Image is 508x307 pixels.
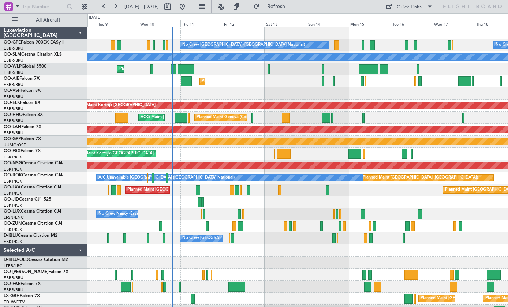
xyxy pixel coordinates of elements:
span: OO-NSG [4,161,22,165]
span: OO-GPP [4,137,21,141]
div: Planned Maint [GEOGRAPHIC_DATA] ([GEOGRAPHIC_DATA]) [202,76,317,87]
a: OO-LUXCessna Citation CJ4 [4,209,61,214]
div: Quick Links [397,4,422,11]
span: OO-HHO [4,113,23,117]
a: OO-NSGCessna Citation CJ4 [4,161,63,165]
a: EBKT/KJK [4,179,22,184]
a: OO-GPEFalcon 900EX EASy II [4,40,64,45]
div: No Crew [GEOGRAPHIC_DATA] ([GEOGRAPHIC_DATA] National) [182,233,305,244]
span: OO-SLM [4,52,21,57]
button: Quick Links [382,1,436,12]
a: OO-HHOFalcon 8X [4,113,43,117]
button: All Aircraft [8,14,79,26]
span: OO-ELK [4,101,20,105]
a: EBBR/BRU [4,275,23,281]
a: EBKT/KJK [4,191,22,196]
a: EBKT/KJK [4,203,22,208]
a: OO-JIDCessna CJ1 525 [4,197,51,202]
a: OO-ROKCessna Citation CJ4 [4,173,63,177]
a: OO-ZUNCessna Citation CJ4 [4,221,63,226]
span: OO-ZUN [4,221,22,226]
div: Planned Maint [GEOGRAPHIC_DATA] ([GEOGRAPHIC_DATA] National) [127,184,260,195]
a: D-IBLUCessna Citation M2 [4,233,57,238]
a: OO-LXACessna Citation CJ4 [4,185,61,190]
span: D-IBLU [4,233,18,238]
span: OO-LUX [4,209,21,214]
a: LX-GBHFalcon 7X [4,294,40,298]
input: Trip Number [22,1,64,12]
a: OO-FAEFalcon 7X [4,282,41,286]
button: Refresh [250,1,294,12]
span: OO-ROK [4,173,22,177]
a: EBKT/KJK [4,227,22,232]
a: EBBR/BRU [4,94,23,100]
a: OO-VSFFalcon 8X [4,89,41,93]
span: D-IBLU-OLD [4,258,29,262]
a: EBKT/KJK [4,166,22,172]
a: EBBR/BRU [4,118,23,124]
span: LX-GBH [4,294,20,298]
a: OO-GPPFalcon 7X [4,137,41,141]
span: OO-FSX [4,149,20,153]
div: Planned Maint Kortrijk-[GEOGRAPHIC_DATA] [68,148,154,159]
a: EBBR/BRU [4,58,23,63]
span: OO-LXA [4,185,21,190]
a: LFPB/LBG [4,263,23,269]
div: Wed 17 [433,20,475,27]
span: OO-[PERSON_NAME] [4,270,48,274]
a: OO-WLPGlobal 5500 [4,64,46,69]
a: EBBR/BRU [4,130,23,136]
div: Tue 16 [391,20,433,27]
span: OO-VSF [4,89,20,93]
div: Planned Maint Liege [119,64,157,75]
div: [DATE] [89,15,101,21]
a: EBBR/BRU [4,46,23,51]
div: No Crew [GEOGRAPHIC_DATA] ([GEOGRAPHIC_DATA] National) [182,40,305,50]
div: Planned Maint [GEOGRAPHIC_DATA] ([GEOGRAPHIC_DATA]) [363,172,478,183]
span: OO-JID [4,197,19,202]
div: Sun 14 [307,20,349,27]
a: D-IBLU-OLDCessna Citation M2 [4,258,68,262]
div: Planned Maint Kortrijk-[GEOGRAPHIC_DATA] [70,100,156,111]
a: EBKT/KJK [4,239,22,244]
a: EBBR/BRU [4,106,23,112]
a: OO-LAHFalcon 7X [4,125,41,129]
div: Tue 9 [97,20,139,27]
span: [DATE] - [DATE] [124,3,159,10]
span: OO-FAE [4,282,20,286]
div: A/C Unavailable [GEOGRAPHIC_DATA] ([GEOGRAPHIC_DATA] National) [98,172,235,183]
div: AOG Maint [US_STATE] ([GEOGRAPHIC_DATA]) [141,112,229,123]
div: Thu 11 [180,20,223,27]
span: All Aircraft [19,18,77,23]
span: OO-WLP [4,64,22,69]
a: OO-AIEFalcon 7X [4,76,40,81]
div: Planned Maint Geneva (Cointrin) [197,112,257,123]
div: Fri 12 [223,20,265,27]
div: No Crew Nancy (Essey) [98,209,142,220]
a: LFSN/ENC [4,215,24,220]
a: EBKT/KJK [4,154,22,160]
a: UUMO/OSF [4,142,26,148]
a: OO-SLMCessna Citation XLS [4,52,62,57]
a: OO-FSXFalcon 7X [4,149,41,153]
a: OO-[PERSON_NAME]Falcon 7X [4,270,68,274]
div: Mon 15 [349,20,391,27]
span: OO-GPE [4,40,21,45]
a: EBBR/BRU [4,70,23,75]
span: OO-LAH [4,125,21,129]
a: EBBR/BRU [4,287,23,293]
div: Sat 13 [265,20,307,27]
div: Wed 10 [139,20,181,27]
a: EBBR/BRU [4,82,23,87]
a: OO-ELKFalcon 8X [4,101,40,105]
a: EDLW/DTM [4,299,25,305]
span: OO-AIE [4,76,19,81]
span: Refresh [261,4,292,9]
